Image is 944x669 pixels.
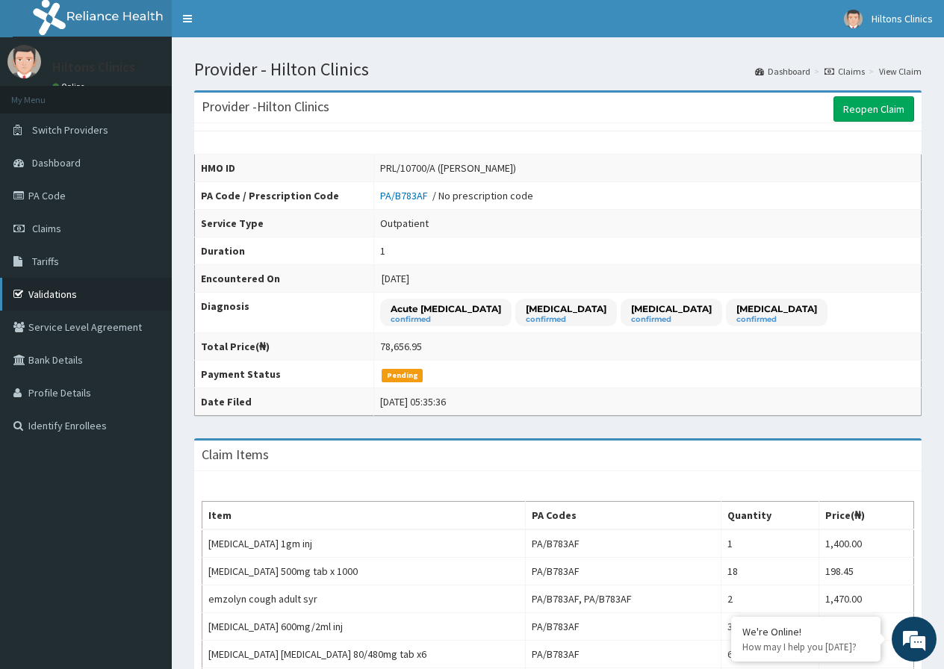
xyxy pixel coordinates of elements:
[631,302,712,315] p: [MEDICAL_DATA]
[844,10,863,28] img: User Image
[721,529,819,558] td: 1
[631,316,712,323] small: confirmed
[721,502,819,530] th: Quantity
[202,100,329,113] h3: Provider - Hilton Clinics
[87,188,206,339] span: We're online!
[872,12,933,25] span: Hiltons Clinics
[721,585,819,613] td: 2
[32,222,61,235] span: Claims
[382,369,423,382] span: Pending
[380,243,385,258] div: 1
[32,123,108,137] span: Switch Providers
[380,216,429,231] div: Outpatient
[526,502,721,530] th: PA Codes
[380,161,516,175] div: PRL/10700/A ([PERSON_NAME])
[736,316,817,323] small: confirmed
[742,641,869,653] p: How may I help you today?
[825,65,865,78] a: Claims
[202,448,269,461] h3: Claim Items
[736,302,817,315] p: [MEDICAL_DATA]
[833,96,914,122] a: Reopen Claim
[202,613,526,641] td: [MEDICAL_DATA] 600mg/2ml inj
[202,529,526,558] td: [MEDICAL_DATA] 1gm inj
[526,302,606,315] p: [MEDICAL_DATA]
[195,293,374,333] th: Diagnosis
[195,265,374,293] th: Encountered On
[195,237,374,265] th: Duration
[721,558,819,585] td: 18
[526,529,721,558] td: PA/B783AF
[819,558,914,585] td: 198.45
[380,394,446,409] div: [DATE] 05:35:36
[819,585,914,613] td: 1,470.00
[32,156,81,169] span: Dashboard
[194,60,922,79] h1: Provider - Hilton Clinics
[195,333,374,361] th: Total Price(₦)
[742,625,869,638] div: We're Online!
[195,155,374,182] th: HMO ID
[202,558,526,585] td: [MEDICAL_DATA] 500mg tab x 1000
[52,81,88,92] a: Online
[195,361,374,388] th: Payment Status
[202,585,526,613] td: emzolyn cough adult syr
[78,84,251,103] div: Chat with us now
[202,641,526,668] td: [MEDICAL_DATA] [MEDICAL_DATA] 80/480mg tab x6
[195,182,374,210] th: PA Code / Prescription Code
[380,189,432,202] a: PA/B783AF
[202,502,526,530] th: Item
[879,65,922,78] a: View Claim
[32,255,59,268] span: Tariffs
[52,60,135,74] p: Hiltons Clinics
[526,613,721,641] td: PA/B783AF
[819,502,914,530] th: Price(₦)
[380,188,533,203] div: / No prescription code
[526,641,721,668] td: PA/B783AF
[380,339,422,354] div: 78,656.95
[526,585,721,613] td: PA/B783AF, PA/B783AF
[195,210,374,237] th: Service Type
[382,272,409,285] span: [DATE]
[721,641,819,668] td: 6
[721,613,819,641] td: 3
[195,388,374,416] th: Date Filed
[7,408,285,460] textarea: Type your message and hit 'Enter'
[819,529,914,558] td: 1,400.00
[755,65,810,78] a: Dashboard
[391,316,501,323] small: confirmed
[391,302,501,315] p: Acute [MEDICAL_DATA]
[526,558,721,585] td: PA/B783AF
[526,316,606,323] small: confirmed
[245,7,281,43] div: Minimize live chat window
[819,613,914,641] td: 6,300.00
[7,45,41,78] img: User Image
[28,75,60,112] img: d_794563401_company_1708531726252_794563401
